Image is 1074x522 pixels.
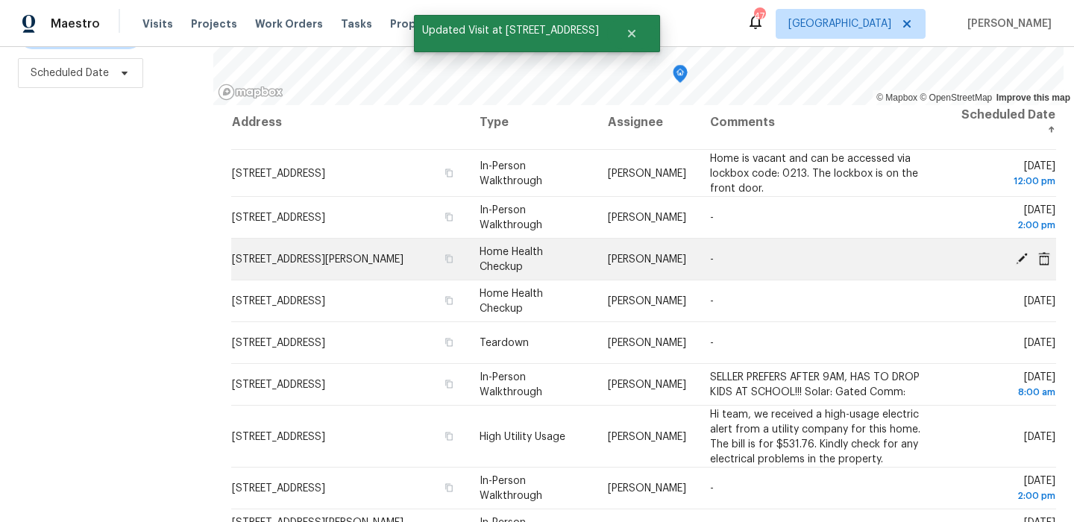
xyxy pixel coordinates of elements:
[232,296,325,306] span: [STREET_ADDRESS]
[876,92,917,103] a: Mapbox
[958,372,1055,400] span: [DATE]
[710,409,920,464] span: Hi team, we received a high-usage electric alert from a utility company for this home. The bill i...
[608,213,686,223] span: [PERSON_NAME]
[788,16,891,31] span: [GEOGRAPHIC_DATA]
[673,65,688,88] div: Map marker
[231,95,468,150] th: Address
[958,205,1055,233] span: [DATE]
[958,160,1055,188] span: [DATE]
[442,294,456,307] button: Copy Address
[754,9,764,24] div: 47
[608,483,686,494] span: [PERSON_NAME]
[442,210,456,224] button: Copy Address
[232,483,325,494] span: [STREET_ADDRESS]
[958,385,1055,400] div: 8:00 am
[390,16,448,31] span: Properties
[442,166,456,179] button: Copy Address
[958,488,1055,503] div: 2:00 pm
[480,338,529,348] span: Teardown
[255,16,323,31] span: Work Orders
[710,338,714,348] span: -
[996,92,1070,103] a: Improve this map
[710,153,918,193] span: Home is vacant and can be accessed via lockbox code: 0213. The lockbox is on the front door.
[608,296,686,306] span: [PERSON_NAME]
[442,429,456,442] button: Copy Address
[608,168,686,178] span: [PERSON_NAME]
[442,336,456,349] button: Copy Address
[710,213,714,223] span: -
[946,95,1056,150] th: Scheduled Date ↑
[1033,251,1055,265] span: Cancel
[232,431,325,441] span: [STREET_ADDRESS]
[608,254,686,265] span: [PERSON_NAME]
[142,16,173,31] span: Visits
[468,95,596,150] th: Type
[958,173,1055,188] div: 12:00 pm
[414,15,607,46] span: Updated Visit at [STREET_ADDRESS]
[1024,431,1055,441] span: [DATE]
[1024,338,1055,348] span: [DATE]
[607,19,656,48] button: Close
[698,95,946,150] th: Comments
[710,372,920,397] span: SELLER PREFERS AFTER 9AM, HAS TO DROP KIDS AT SCHOOL!!! Solar: Gated Comm:
[191,16,237,31] span: Projects
[480,247,543,272] span: Home Health Checkup
[958,218,1055,233] div: 2:00 pm
[1024,296,1055,306] span: [DATE]
[710,254,714,265] span: -
[232,338,325,348] span: [STREET_ADDRESS]
[608,338,686,348] span: [PERSON_NAME]
[480,205,542,230] span: In-Person Walkthrough
[51,16,100,31] span: Maestro
[442,481,456,494] button: Copy Address
[341,19,372,29] span: Tasks
[480,431,565,441] span: High Utility Usage
[480,372,542,397] span: In-Person Walkthrough
[710,296,714,306] span: -
[232,213,325,223] span: [STREET_ADDRESS]
[232,168,325,178] span: [STREET_ADDRESS]
[1011,251,1033,265] span: Edit
[31,66,109,81] span: Scheduled Date
[480,160,542,186] span: In-Person Walkthrough
[608,380,686,390] span: [PERSON_NAME]
[218,84,283,101] a: Mapbox homepage
[958,476,1055,503] span: [DATE]
[480,289,543,314] span: Home Health Checkup
[961,16,1052,31] span: [PERSON_NAME]
[596,95,698,150] th: Assignee
[232,380,325,390] span: [STREET_ADDRESS]
[442,377,456,391] button: Copy Address
[920,92,992,103] a: OpenStreetMap
[710,483,714,494] span: -
[608,431,686,441] span: [PERSON_NAME]
[232,254,403,265] span: [STREET_ADDRESS][PERSON_NAME]
[480,476,542,501] span: In-Person Walkthrough
[442,252,456,265] button: Copy Address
